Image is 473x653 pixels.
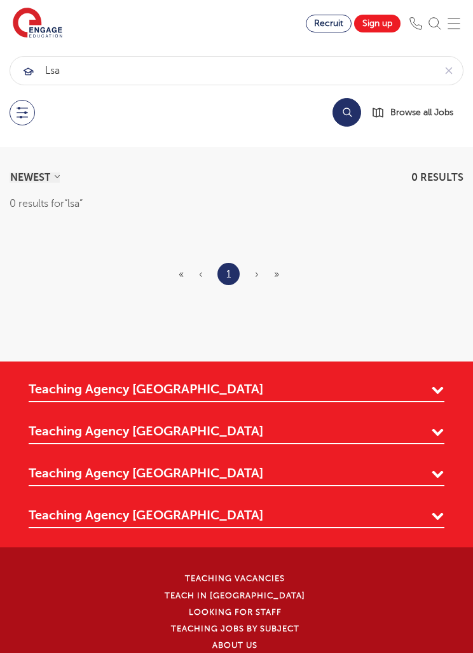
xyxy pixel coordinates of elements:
[171,624,299,633] a: Teaching jobs by subject
[306,15,352,32] a: Recruit
[199,269,202,280] span: ‹
[179,269,184,280] span: «
[10,195,463,212] div: 0 results for
[29,381,444,402] a: Teaching Agency [GEOGRAPHIC_DATA]
[185,574,285,583] a: Teaching Vacancies
[332,98,361,127] button: Search
[434,57,463,85] button: Clear
[411,172,463,183] span: 0 results
[255,269,259,280] span: ›
[29,423,444,444] a: Teaching Agency [GEOGRAPHIC_DATA]
[390,105,453,120] span: Browse all Jobs
[354,15,401,32] a: Sign up
[10,57,434,85] input: Submit
[448,17,460,30] img: Mobile Menu
[64,198,83,209] q: lsa
[29,507,444,528] a: Teaching Agency [GEOGRAPHIC_DATA]
[371,105,463,120] a: Browse all Jobs
[189,608,282,617] a: Looking for staff
[13,8,62,39] img: Engage Education
[29,465,444,486] a: Teaching Agency [GEOGRAPHIC_DATA]
[428,17,441,30] img: Search
[10,56,463,85] div: Submit
[226,266,231,283] a: 1
[314,18,343,28] span: Recruit
[212,641,257,650] a: About Us
[165,591,305,600] a: Teach in [GEOGRAPHIC_DATA]
[409,17,422,30] img: Phone
[274,269,279,280] span: »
